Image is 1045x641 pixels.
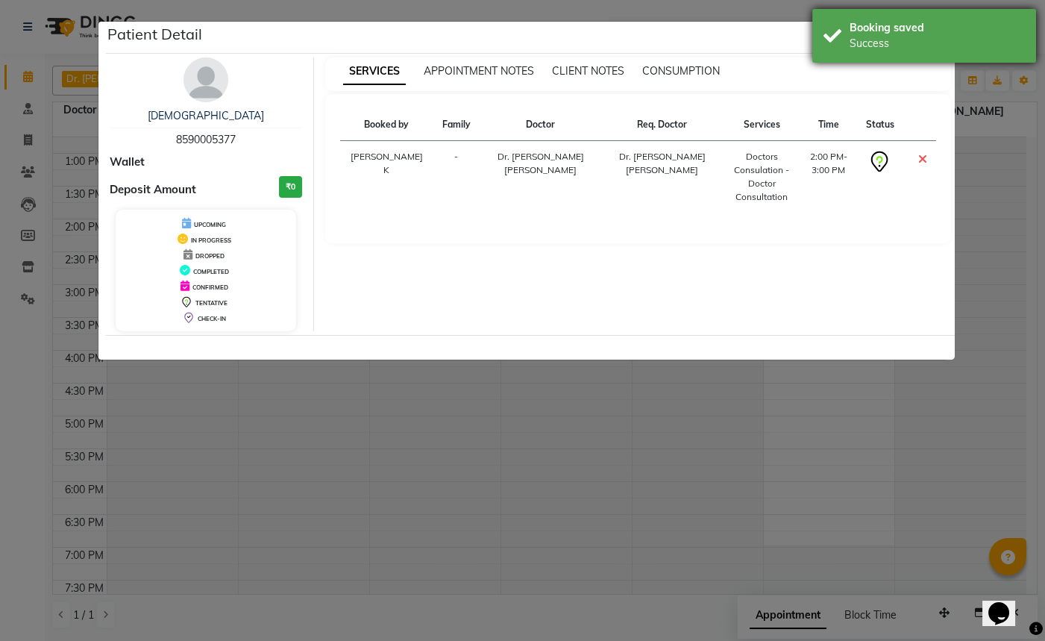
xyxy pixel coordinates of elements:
[723,109,800,141] th: Services
[340,141,433,213] td: [PERSON_NAME] K
[107,23,202,46] h5: Patient Detail
[982,581,1030,626] iframe: chat widget
[856,109,903,141] th: Status
[279,176,302,198] h3: ₹0
[433,109,480,141] th: Family
[619,151,706,175] span: Dr. [PERSON_NAME] [PERSON_NAME]
[601,109,723,141] th: Req. Doctor
[850,20,1025,36] div: Booking saved
[732,150,791,204] div: Doctors Consulation - Doctor Consultation
[176,133,236,146] span: 8590005377
[480,109,601,141] th: Doctor
[193,268,229,275] span: COMPLETED
[110,154,145,171] span: Wallet
[343,58,406,85] span: SERVICES
[195,252,225,260] span: DROPPED
[433,141,480,213] td: -
[192,284,228,291] span: CONFIRMED
[148,109,264,122] a: [DEMOGRAPHIC_DATA]
[195,299,227,307] span: TENTATIVE
[198,315,226,322] span: CHECK-IN
[800,109,857,141] th: Time
[800,141,857,213] td: 2:00 PM-3:00 PM
[498,151,584,175] span: Dr. [PERSON_NAME] [PERSON_NAME]
[850,36,1025,51] div: Success
[110,181,196,198] span: Deposit Amount
[194,221,226,228] span: UPCOMING
[191,237,231,244] span: IN PROGRESS
[642,64,720,78] span: CONSUMPTION
[424,64,534,78] span: APPOINTMENT NOTES
[552,64,624,78] span: CLIENT NOTES
[340,109,433,141] th: Booked by
[183,57,228,102] img: avatar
